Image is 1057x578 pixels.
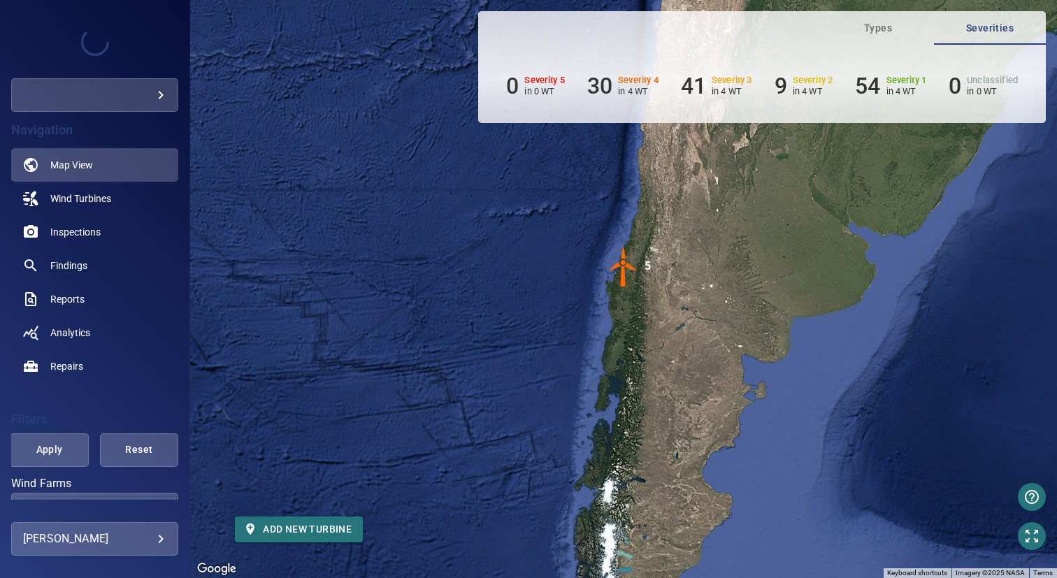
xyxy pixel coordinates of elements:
label: Wind Farms [11,478,178,489]
h6: Severity 1 [886,75,927,85]
a: repairs noActive [11,349,178,383]
span: Wind Turbines [50,192,111,205]
span: Types [830,20,926,37]
button: Apply [10,433,88,467]
div: 5 [645,245,651,287]
button: Keyboard shortcuts [887,568,947,578]
h6: Severity 4 [618,75,659,85]
h6: 0 [506,73,519,99]
span: Analytics [50,326,90,340]
img: Google [194,560,240,578]
h6: Unclassified [967,75,1018,85]
p: in 4 WT [886,86,927,96]
button: Reset [100,433,178,467]
a: findings noActive [11,249,178,282]
gmp-advanced-marker: 5 [603,245,645,289]
a: windturbines noActive [11,182,178,215]
h6: 9 [775,73,787,99]
div: [PERSON_NAME] [23,528,166,550]
p: in 4 WT [618,86,659,96]
a: analytics noActive [11,316,178,349]
p: in 4 WT [793,86,833,96]
span: Imagery ©2025 NASA [956,569,1025,577]
h6: 30 [587,73,612,99]
div: ghivspetroquim [11,78,178,112]
span: Severities [942,20,1037,37]
li: Severity 5 [506,73,565,99]
h6: 0 [949,73,961,99]
p: in 4 WT [712,86,752,96]
span: Reports [50,292,85,306]
h6: Severity 3 [712,75,752,85]
button: Add new turbine [235,516,363,542]
li: Severity 3 [681,73,752,99]
span: Inspections [50,225,101,239]
span: Findings [50,259,87,273]
span: Map View [50,158,93,172]
h6: 54 [855,73,880,99]
h6: Severity 2 [793,75,833,85]
div: Wind Farms [11,493,178,526]
a: Terms (opens in new tab) [1033,569,1053,577]
li: Severity Unclassified [949,73,1018,99]
h6: 41 [681,73,706,99]
span: Repairs [50,359,83,373]
img: windFarmIconCat4.svg [603,245,645,287]
span: Apply [27,441,71,458]
span: Reset [117,441,161,458]
li: Severity 1 [855,73,926,99]
li: Severity 2 [775,73,833,99]
a: map active [11,148,178,182]
a: inspections noActive [11,215,178,249]
a: Open this area in Google Maps (opens a new window) [194,560,240,578]
span: Add new turbine [246,521,352,538]
h4: Filters [11,412,178,426]
li: Severity 4 [587,73,659,99]
a: reports noActive [11,282,178,316]
p: in 0 WT [524,86,565,96]
h4: Navigation [11,123,178,137]
h6: Severity 5 [524,75,565,85]
p: in 0 WT [967,86,1018,96]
